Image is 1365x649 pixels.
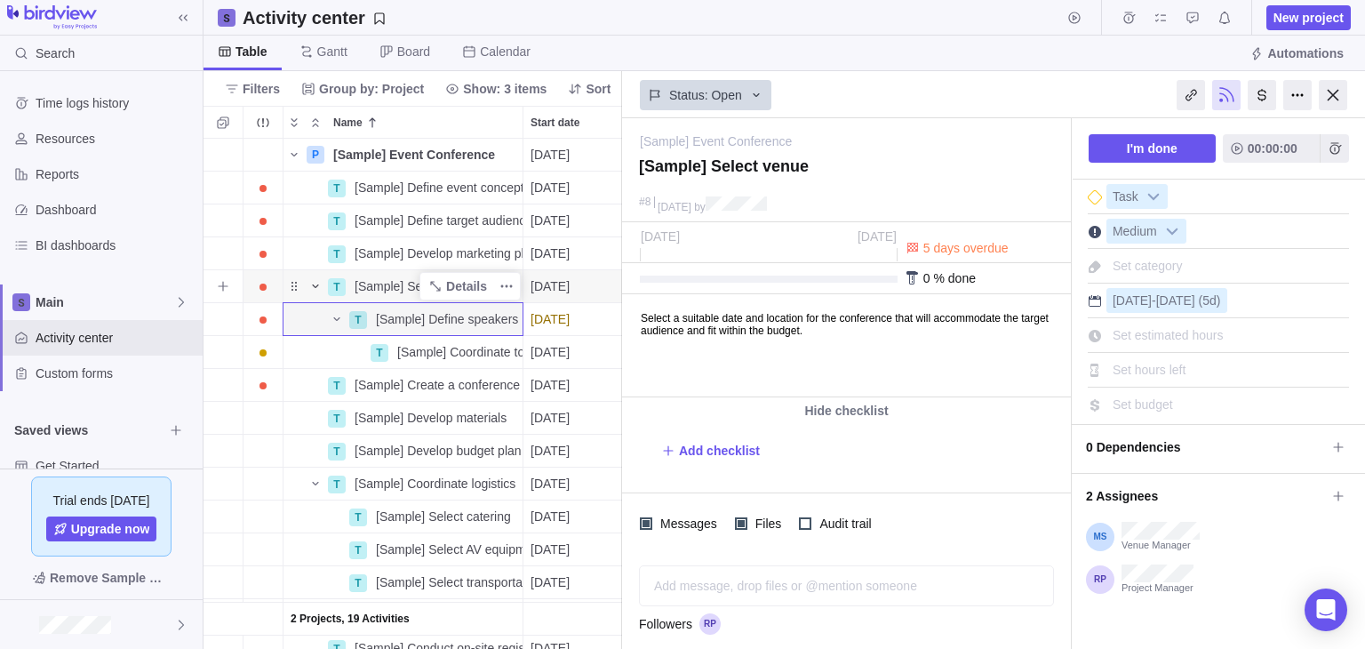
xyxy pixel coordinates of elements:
span: Task [1107,185,1144,210]
span: Main [36,293,174,311]
div: Start date [523,435,630,468]
span: [DATE] [658,201,691,213]
div: Name [283,599,523,632]
div: Name [283,172,523,204]
span: Set estimated hours [1113,328,1224,342]
div: Name [283,501,523,533]
div: Start date [523,599,630,632]
span: Add time entry [1321,134,1349,163]
span: [Sample] Coordinate logistics [355,475,515,493]
span: Trial ends [DATE] [53,492,150,509]
div: highlight [523,303,629,335]
div: T [328,476,346,493]
span: [Sample] Develop budget plan [355,442,522,460]
div: Start date [523,139,630,172]
span: [Sample] Select venue [355,277,479,295]
span: My assignments [1148,5,1173,30]
div: Trouble indication [243,468,283,501]
div: Trouble indication [243,270,283,303]
span: Automations [1242,41,1351,66]
span: Details [421,274,494,299]
span: Custom forms [36,365,196,382]
div: Open Intercom Messenger [1305,589,1347,631]
div: [Sample] Define target audience [347,204,523,236]
span: [DATE] [531,343,570,361]
span: New project [1273,9,1344,27]
span: [DATE] [858,229,897,244]
div: Start date [523,107,629,138]
div: [Sample] Coordinate with vendors and sponsors [347,599,523,631]
div: [Sample] Define speakers [369,303,523,335]
span: 0 Dependencies [1086,432,1326,462]
span: [Sample] Define event concept [355,179,523,196]
span: [Sample] Develop materials [355,409,507,427]
div: #8 [639,196,651,208]
span: I'm done [1089,134,1216,163]
div: T [328,377,346,395]
div: Name [326,107,523,138]
div: Name [283,336,523,369]
span: Browse views [164,418,188,443]
div: T [371,344,388,362]
div: Trouble indication [243,402,283,435]
span: Start timer [1062,5,1087,30]
div: Task [1106,184,1168,209]
span: Get Started [36,457,196,475]
span: Approval requests [1180,5,1205,30]
span: 00:00:00 [1223,134,1320,163]
div: Name [283,402,523,435]
a: My assignments [1148,13,1173,28]
div: P [307,146,324,164]
div: Name [283,468,523,501]
span: [DATE] [641,229,680,244]
span: Upgrade now [46,517,157,541]
span: - [1152,293,1156,308]
span: Show: 3 items [438,76,554,101]
span: Selection mode [211,110,235,135]
span: Filters [218,76,287,101]
div: Close [1319,80,1347,110]
span: Collapse [305,110,326,135]
span: [DATE] [531,475,570,493]
div: Trouble indication [243,336,283,369]
div: [Sample] Develop materials [347,402,523,434]
span: I'm done [1127,138,1177,159]
span: Time logs [1116,5,1141,30]
div: Name [283,139,523,172]
span: New project [1266,5,1351,30]
div: Trouble indication [243,172,283,204]
span: Set category [1113,259,1183,273]
span: Time logs history [36,94,196,112]
span: Sort [586,80,611,98]
div: Start date [523,566,630,599]
div: [Sample] Coordinate logistics [347,468,523,500]
span: Dashboard [36,201,196,219]
span: [DATE] [531,179,570,196]
span: [Sample] Define target audience [355,212,523,229]
div: Start date [523,501,630,533]
div: Copy link [1177,80,1205,110]
div: [Sample] Create a conference program [347,369,523,401]
div: Start date [523,172,630,204]
div: Name [283,435,523,468]
div: [Sample] Select transportation [369,566,523,598]
span: Set hours left [1113,363,1186,377]
div: Trouble indication [243,204,283,237]
div: T [349,541,367,559]
span: Medium [1107,220,1162,244]
span: [DATE] [531,573,570,591]
span: Table [235,43,267,60]
div: Name [283,603,523,636]
span: Audit trail [811,511,874,536]
span: by [694,201,706,213]
div: Trouble indication [243,501,283,533]
div: T [349,509,367,526]
span: [Sample] Develop marketing plan [355,244,523,262]
span: Calendar [480,43,531,60]
div: [Sample] Develop marketing plan [347,237,523,269]
div: Billing [1248,80,1276,110]
span: [DATE] [531,442,570,460]
span: Add checklist [679,442,760,460]
div: [Sample] Select venue [347,270,523,302]
span: Messages [652,511,721,536]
